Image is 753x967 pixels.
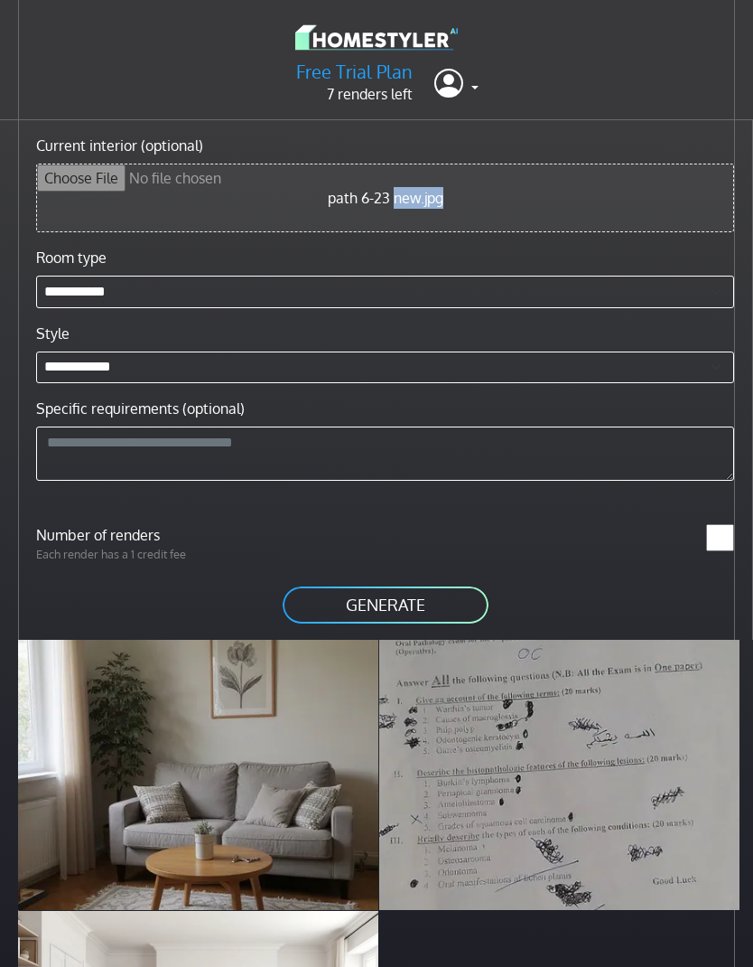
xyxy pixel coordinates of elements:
[296,83,413,105] p: 7 renders left
[25,524,386,546] label: Number of renders
[36,398,245,419] label: Specific requirements (optional)
[295,22,458,53] img: logo-3de290ba35641baa71223ecac5eacb59cb85b4c7fdf211dc9aaecaaee71ea2f8.svg
[36,323,70,344] label: Style
[296,61,413,83] h5: Free Trial Plan
[281,585,490,625] button: GENERATE
[36,247,107,268] label: Room type
[36,135,203,156] label: Current interior (optional)
[25,546,386,563] p: Each render has a 1 credit fee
